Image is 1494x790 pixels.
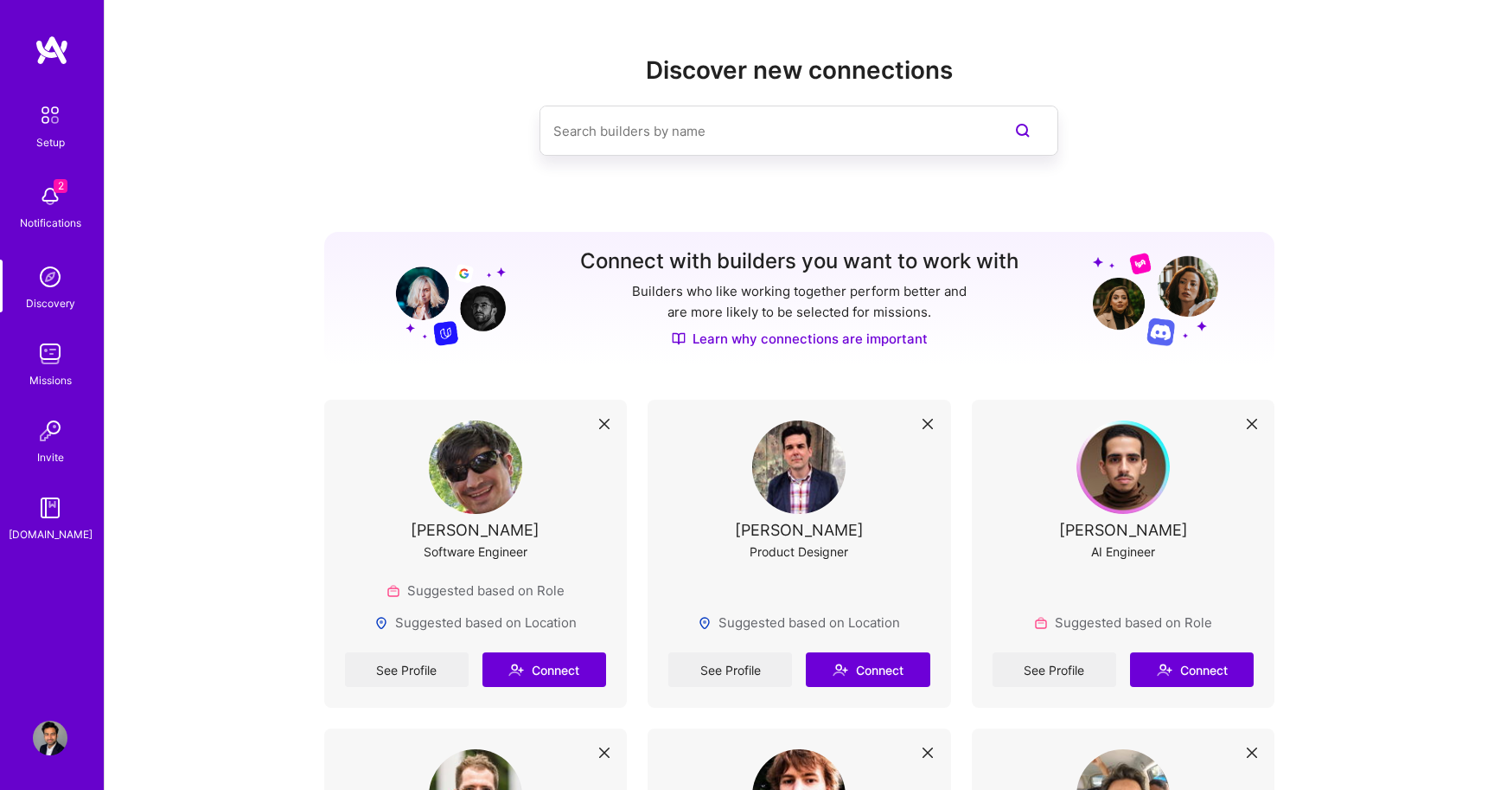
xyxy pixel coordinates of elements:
div: AI Engineer [1091,543,1155,561]
div: Discovery [26,294,75,312]
img: Invite [33,414,67,448]
i: icon Close [1247,748,1257,758]
div: Setup [36,133,65,151]
div: Missions [29,371,72,389]
button: Connect [482,652,606,687]
i: icon Close [599,419,610,429]
div: Suggested based on Role [1034,613,1212,632]
img: User Avatar [429,421,522,514]
div: Invite [37,448,64,466]
i: icon Connect [1157,662,1172,678]
img: Discover [672,331,686,346]
div: [PERSON_NAME] [1059,521,1188,539]
i: icon Close [923,419,933,429]
img: User Avatar [1076,421,1170,514]
div: Suggested based on Location [698,613,900,632]
img: Role icon [386,584,400,598]
button: Connect [1130,652,1254,687]
img: teamwork [33,337,67,371]
img: logo [35,35,69,66]
img: bell [33,179,67,214]
img: Locations icon [698,616,712,630]
img: User Avatar [33,721,67,755]
i: icon Close [1247,419,1257,429]
div: Software Engineer [424,543,527,561]
div: Suggested based on Role [386,581,565,600]
img: Locations icon [374,616,388,630]
div: [PERSON_NAME] [735,521,864,539]
i: icon Close [599,748,610,758]
h3: Connect with builders you want to work with [580,249,1018,274]
img: Grow your network [1093,252,1218,346]
img: Grow your network [380,251,506,346]
img: setup [32,97,68,133]
input: Search builders by name [553,109,975,153]
div: Product Designer [750,543,848,561]
span: 2 [54,179,67,193]
div: Suggested based on Location [374,613,577,632]
p: Builders who like working together perform better and are more likely to be selected for missions. [629,281,970,323]
div: Notifications [20,214,81,232]
i: icon Connect [833,662,848,678]
img: User Avatar [752,421,846,514]
a: See Profile [668,652,792,687]
div: [PERSON_NAME] [411,521,539,539]
a: See Profile [345,652,469,687]
img: discovery [33,260,67,294]
a: User Avatar [29,721,72,755]
img: Role icon [1034,616,1048,630]
img: guide book [33,491,67,525]
i: icon Close [923,748,933,758]
a: Learn why connections are important [672,330,928,348]
div: [DOMAIN_NAME] [9,525,93,543]
h2: Discover new connections [324,56,1275,85]
i: icon Connect [508,662,524,678]
button: Connect [806,652,929,687]
a: See Profile [993,652,1116,687]
i: icon SearchPurple [1012,120,1033,141]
